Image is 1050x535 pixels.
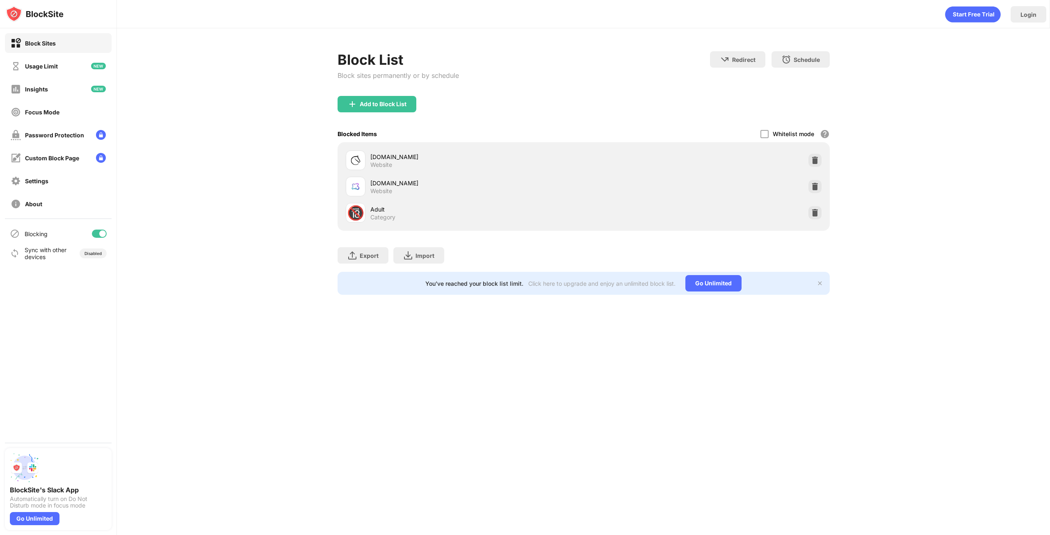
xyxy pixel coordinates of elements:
[91,86,106,92] img: new-icon.svg
[817,280,823,287] img: x-button.svg
[25,132,84,139] div: Password Protection
[96,153,106,163] img: lock-menu.svg
[732,56,756,63] div: Redirect
[338,130,377,137] div: Blocked Items
[25,109,59,116] div: Focus Mode
[1020,11,1036,18] div: Login
[528,280,676,287] div: Click here to upgrade and enjoy an unlimited block list.
[6,6,64,22] img: logo-blocksite.svg
[370,214,395,221] div: Category
[84,251,102,256] div: Disabled
[11,107,21,117] img: focus-off.svg
[10,453,39,483] img: push-slack.svg
[11,176,21,186] img: settings-off.svg
[685,275,742,291] div: Go Unlimited
[370,161,392,168] div: Website
[11,199,21,209] img: about-off.svg
[794,56,820,63] div: Schedule
[25,246,67,260] div: Sync with other devices
[10,248,20,258] img: sync-icon.svg
[11,153,21,163] img: customize-block-page-off.svg
[91,63,106,69] img: new-icon.svg
[96,130,106,140] img: lock-menu.svg
[11,61,21,71] img: time-usage-off.svg
[25,86,48,93] div: Insights
[11,130,21,140] img: password-protection-off.svg
[25,40,56,47] div: Block Sites
[11,38,21,48] img: block-on.svg
[10,496,107,509] div: Automatically turn on Do Not Disturb mode in focus mode
[425,280,523,287] div: You’ve reached your block list limit.
[370,205,584,214] div: Adult
[347,205,364,221] div: 🔞
[360,101,406,107] div: Add to Block List
[25,178,48,184] div: Settings
[10,486,107,494] div: BlockSite's Slack App
[11,84,21,94] img: insights-off.svg
[945,6,1001,23] div: animation
[360,252,379,259] div: Export
[415,252,434,259] div: Import
[25,230,48,237] div: Blocking
[10,512,59,525] div: Go Unlimited
[351,155,361,165] img: favicons
[10,229,20,239] img: blocking-icon.svg
[338,51,459,68] div: Block List
[25,155,79,162] div: Custom Block Page
[773,130,814,137] div: Whitelist mode
[370,179,584,187] div: [DOMAIN_NAME]
[338,71,459,80] div: Block sites permanently or by schedule
[370,187,392,195] div: Website
[25,200,42,207] div: About
[25,63,58,70] div: Usage Limit
[370,153,584,161] div: [DOMAIN_NAME]
[351,182,361,191] img: favicons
